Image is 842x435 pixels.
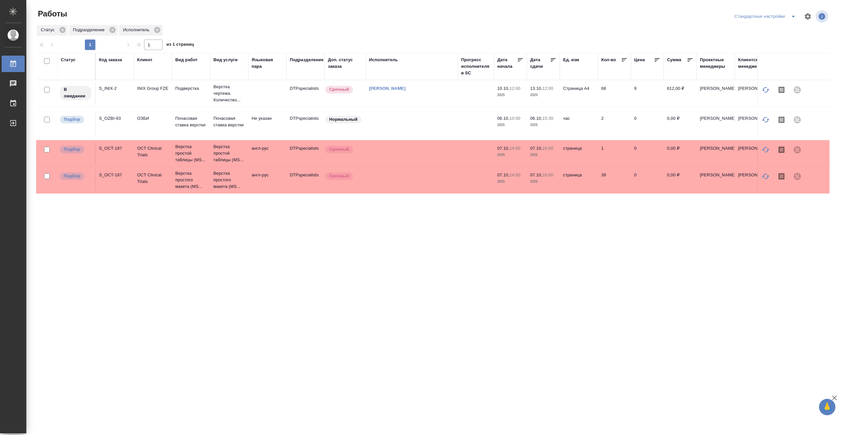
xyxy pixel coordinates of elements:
div: split button [733,11,800,22]
p: 2025 [497,122,524,128]
div: Подразделение [290,57,324,63]
p: 07.10, [497,146,509,151]
td: 68 [598,82,631,105]
div: Дата начала [497,57,517,70]
span: 🙏 [822,400,833,414]
button: Скопировать мини-бриф [774,112,789,128]
p: 14:00 [509,146,520,151]
p: 10:00 [509,116,520,121]
td: 0 [631,142,664,165]
td: 2 [598,112,631,135]
p: 2025 [530,152,557,158]
p: 2025 [497,178,524,185]
p: Подбор [64,146,80,153]
div: Вид работ [175,57,198,63]
div: Проект не привязан [789,112,805,128]
div: Можно подбирать исполнителей [59,115,92,124]
p: 07.10, [497,172,509,177]
button: Обновить [758,112,774,128]
p: Почасовая ставка верстки [213,115,245,128]
div: Вид услуги [213,57,238,63]
td: страница [560,168,598,192]
p: INIX Group FZE [137,85,169,92]
p: Срочный [329,173,349,179]
button: Скопировать мини-бриф [774,82,789,98]
button: Обновить [758,82,774,98]
div: Ед. изм [563,57,579,63]
div: S_OCT-187 [99,172,131,178]
p: 13.10, [530,86,542,91]
p: В ожидании [64,86,87,99]
p: 12:00 [542,86,553,91]
td: 0,00 ₽ [664,112,697,135]
p: ОЗБИ [137,115,169,122]
p: 14:00 [509,172,520,177]
button: Скопировать мини-бриф [774,142,789,158]
p: Подверстка [175,85,207,92]
td: англ-рус [248,142,286,165]
p: 2025 [530,92,557,98]
p: 12:00 [509,86,520,91]
p: 16:00 [542,146,553,151]
button: Скопировать мини-бриф [774,168,789,184]
td: Страница А4 [560,82,598,105]
p: Почасовая ставка верстки [175,115,207,128]
div: S_INIX-2 [99,85,131,92]
td: 1 [598,142,631,165]
span: из 1 страниц [166,40,194,50]
div: Можно подбирать исполнителей [59,172,92,181]
p: Подразделение [73,27,107,33]
button: Обновить [758,142,774,158]
div: Исполнитель [369,57,398,63]
p: 15:30 [542,116,553,121]
td: [PERSON_NAME] [735,112,773,135]
div: Можно подбирать исполнителей [59,145,92,154]
div: Клиентские менеджеры [738,57,770,70]
p: Верстка простого макета (MS... [175,170,207,190]
td: DTPspecialists [286,168,325,192]
span: Настроить таблицу [800,9,816,24]
div: Проектные менеджеры [700,57,731,70]
p: Нормальный [329,116,358,123]
p: Срочный [329,86,349,93]
p: OCT Clinical Trials [137,145,169,158]
div: Статус [61,57,76,63]
div: Клиент [137,57,152,63]
td: [PERSON_NAME] [697,168,735,192]
td: [PERSON_NAME] [697,82,735,105]
td: 9 [631,82,664,105]
td: DTPspecialists [286,112,325,135]
p: 07.10, [530,146,542,151]
div: Исполнитель назначен, приступать к работе пока рано [59,85,92,101]
span: Работы [36,9,67,19]
button: Обновить [758,168,774,184]
div: Доп. статус заказа [328,57,362,70]
td: 39 [598,168,631,192]
td: [PERSON_NAME] [735,168,773,192]
p: Исполнитель [123,27,152,33]
div: Кол-во [601,57,616,63]
p: 10.10, [497,86,509,91]
div: Исполнитель [119,25,162,36]
p: Верстка чертежа. Количество... [213,84,245,103]
p: Срочный [329,146,349,153]
div: Проект не привязан [789,82,805,98]
td: DTPspecialists [286,142,325,165]
p: Верстка простого макета (MS... [213,170,245,190]
p: 2025 [530,122,557,128]
td: [PERSON_NAME] [735,82,773,105]
p: 06.10, [497,116,509,121]
div: Статус [37,25,68,36]
td: [PERSON_NAME] [697,142,735,165]
p: 2025 [530,178,557,185]
p: OCT Clinical Trials [137,172,169,185]
button: 🙏 [819,399,835,415]
p: 2025 [497,152,524,158]
span: Посмотреть информацию [816,10,830,23]
div: Проект не привязан [789,142,805,158]
td: 0,00 ₽ [664,142,697,165]
td: 0 [631,112,664,135]
div: Прогресс исполнителя в SC [461,57,491,76]
p: Верстка простой таблицы (MS... [175,143,207,163]
div: Цена [634,57,645,63]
